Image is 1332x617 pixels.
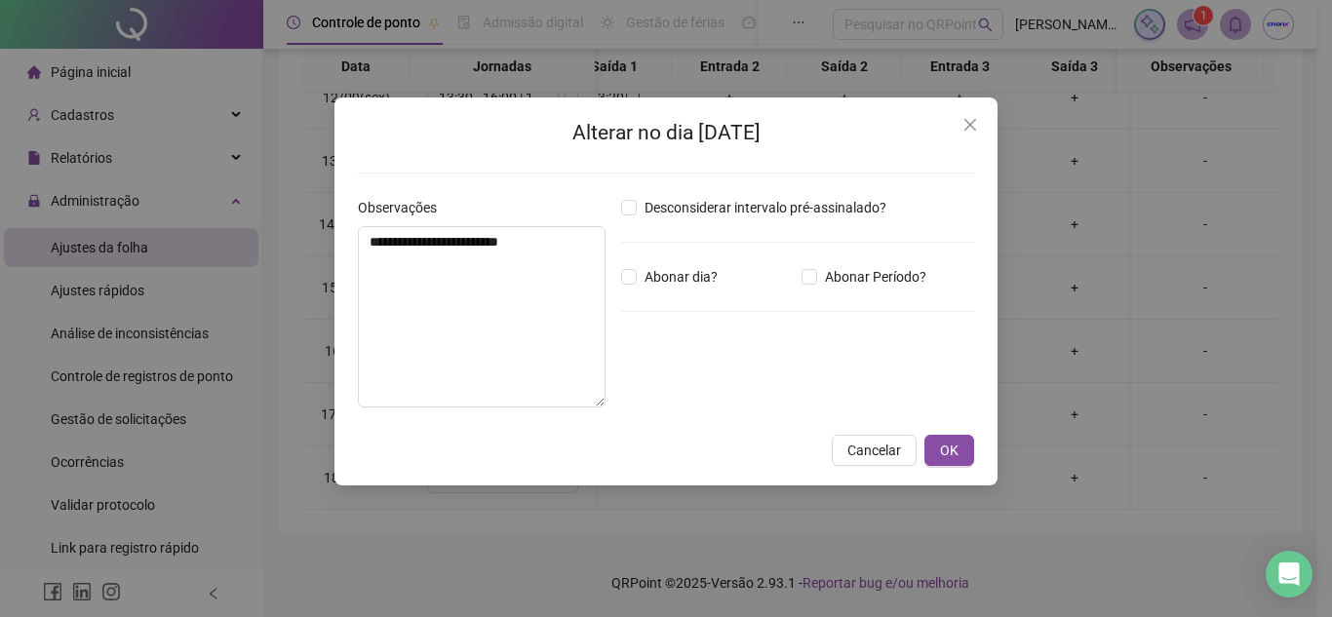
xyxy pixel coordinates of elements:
[637,266,725,288] span: Abonar dia?
[817,266,934,288] span: Abonar Período?
[955,109,986,140] button: Close
[1266,551,1312,598] div: Open Intercom Messenger
[924,435,974,466] button: OK
[847,440,901,461] span: Cancelar
[637,197,894,218] span: Desconsiderar intervalo pré-assinalado?
[358,197,450,218] label: Observações
[832,435,917,466] button: Cancelar
[358,117,974,149] h2: Alterar no dia [DATE]
[940,440,959,461] span: OK
[962,117,978,133] span: close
